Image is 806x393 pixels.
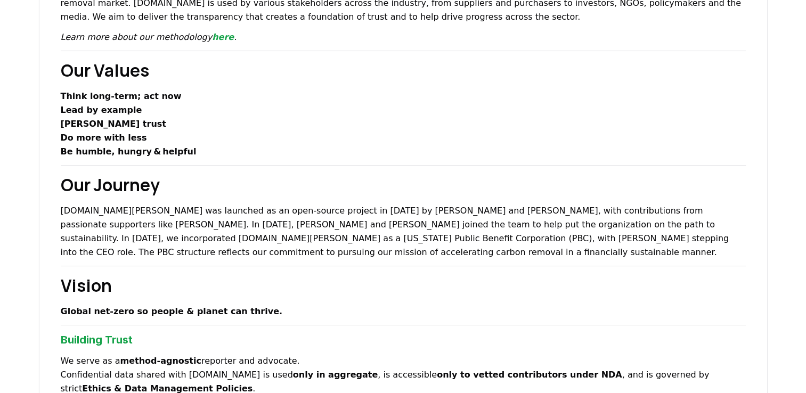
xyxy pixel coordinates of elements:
[61,332,746,348] h3: Building Trust
[61,306,283,316] strong: Global net‑zero so people & planet can thrive.
[61,58,746,83] h2: Our Values
[61,146,197,157] strong: Be humble, hungry & helpful
[212,32,234,42] a: here
[61,32,237,42] em: Learn more about our methodology .
[61,204,746,259] p: [DOMAIN_NAME][PERSON_NAME] was launched as an open-source project in [DATE] by [PERSON_NAME] and ...
[61,172,746,198] h2: Our Journey
[120,356,201,366] strong: method‑agnostic
[61,91,182,101] strong: Think long‑term; act now
[61,273,746,298] h2: Vision
[61,105,142,115] strong: Lead by example
[61,119,166,129] strong: [PERSON_NAME] trust
[437,370,622,380] strong: only to vetted contributors under NDA
[293,370,378,380] strong: only in aggregate
[61,133,147,143] strong: Do more with less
